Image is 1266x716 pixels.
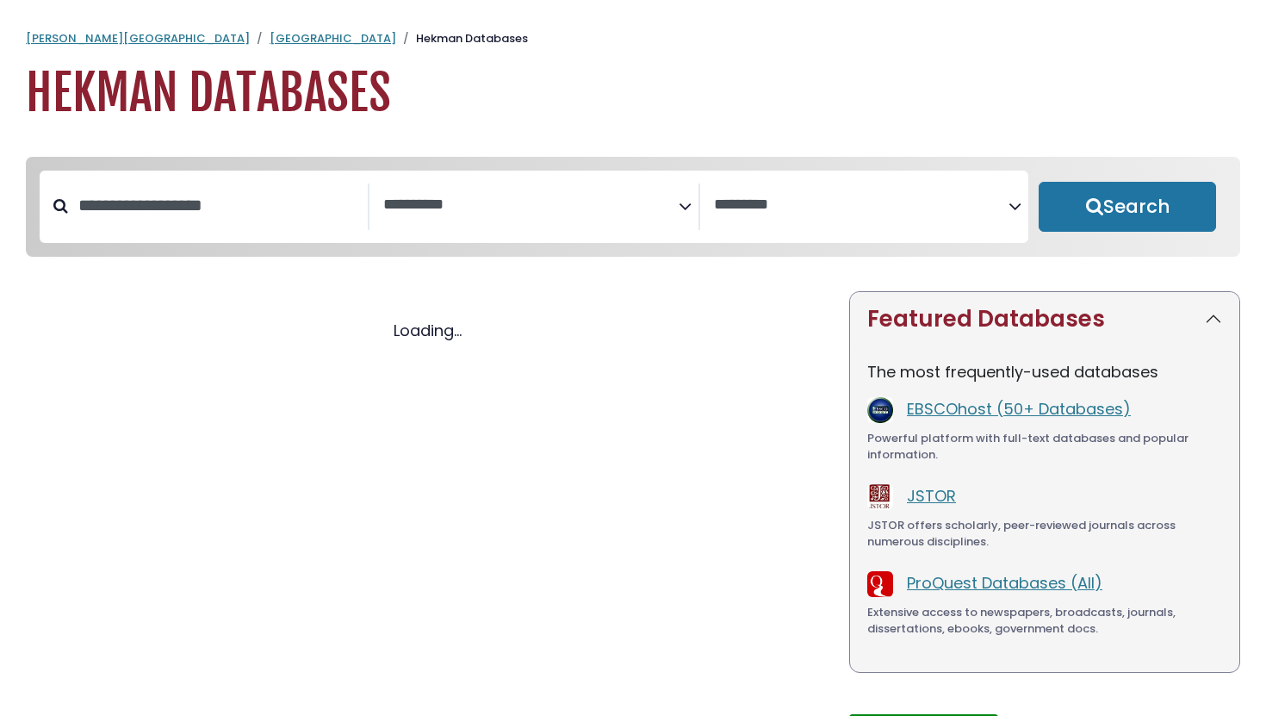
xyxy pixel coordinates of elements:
p: The most frequently-used databases [867,360,1222,383]
button: Featured Databases [850,292,1239,346]
div: JSTOR offers scholarly, peer-reviewed journals across numerous disciplines. [867,517,1222,551]
li: Hekman Databases [396,30,528,47]
nav: breadcrumb [26,30,1240,47]
div: Extensive access to newspapers, broadcasts, journals, dissertations, ebooks, government docs. [867,604,1222,638]
a: JSTOR [907,485,956,507]
button: Submit for Search Results [1039,182,1216,232]
a: EBSCOhost (50+ Databases) [907,398,1131,420]
div: Powerful platform with full-text databases and popular information. [867,430,1222,464]
a: ProQuest Databases (All) [907,572,1102,594]
textarea: Search [383,196,678,215]
a: [PERSON_NAME][GEOGRAPHIC_DATA] [26,30,250,47]
div: Loading... [26,319,828,342]
h1: Hekman Databases [26,65,1240,122]
input: Search database by title or keyword [68,191,368,220]
nav: Search filters [26,157,1240,257]
textarea: Search [714,196,1008,215]
a: [GEOGRAPHIC_DATA] [270,30,396,47]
